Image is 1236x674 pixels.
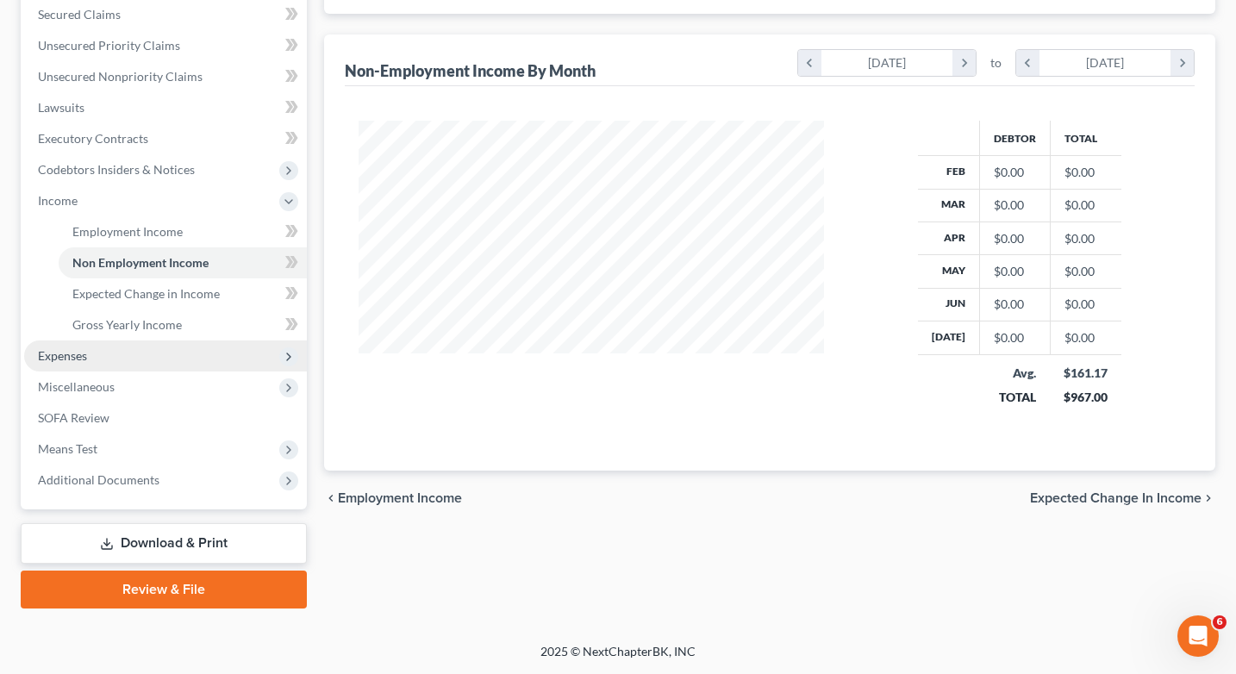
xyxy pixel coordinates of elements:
i: chevron_right [1170,50,1194,76]
span: Employment Income [338,491,462,505]
th: Jun [918,288,980,321]
a: Executory Contracts [24,123,307,154]
div: [DATE] [1039,50,1171,76]
a: Employment Income [59,216,307,247]
iframe: Intercom live chat [1177,615,1219,657]
span: Expected Change in Income [72,286,220,301]
td: $0.00 [1050,321,1121,354]
a: Gross Yearly Income [59,309,307,340]
span: SOFA Review [38,410,109,425]
a: Expected Change in Income [59,278,307,309]
i: chevron_left [324,491,338,505]
div: Non-Employment Income By Month [345,60,596,81]
span: Codebtors Insiders & Notices [38,162,195,177]
div: TOTAL [993,389,1036,406]
div: $0.00 [994,296,1036,313]
i: chevron_left [1016,50,1039,76]
span: Secured Claims [38,7,121,22]
a: Download & Print [21,523,307,564]
span: Non Employment Income [72,255,209,270]
button: chevron_left Employment Income [324,491,462,505]
a: Lawsuits [24,92,307,123]
th: Total [1050,121,1121,155]
th: Feb [918,156,980,189]
div: $0.00 [994,329,1036,346]
i: chevron_left [798,50,821,76]
span: 6 [1213,615,1227,629]
div: $161.17 [1064,365,1108,382]
div: $0.00 [994,230,1036,247]
div: 2025 © NextChapterBK, INC [127,643,1109,674]
span: Gross Yearly Income [72,317,182,332]
td: $0.00 [1050,222,1121,254]
span: Miscellaneous [38,379,115,394]
a: Unsecured Priority Claims [24,30,307,61]
span: Income [38,193,78,208]
div: Avg. [993,365,1036,382]
td: $0.00 [1050,255,1121,288]
span: Employment Income [72,224,183,239]
th: Apr [918,222,980,254]
span: Expected Change in Income [1030,491,1202,505]
i: chevron_right [1202,491,1215,505]
span: Means Test [38,441,97,456]
th: Debtor [979,121,1050,155]
div: [DATE] [821,50,953,76]
th: Mar [918,189,980,222]
span: to [990,54,1002,72]
th: May [918,255,980,288]
button: Expected Change in Income chevron_right [1030,491,1215,505]
a: Unsecured Nonpriority Claims [24,61,307,92]
td: $0.00 [1050,156,1121,189]
span: Expenses [38,348,87,363]
div: $0.00 [994,197,1036,214]
div: $0.00 [994,263,1036,280]
span: Executory Contracts [38,131,148,146]
a: Non Employment Income [59,247,307,278]
span: Lawsuits [38,100,84,115]
span: Unsecured Nonpriority Claims [38,69,203,84]
span: Unsecured Priority Claims [38,38,180,53]
td: $0.00 [1050,288,1121,321]
th: [DATE] [918,321,980,354]
td: $0.00 [1050,189,1121,222]
a: SOFA Review [24,403,307,434]
a: Review & File [21,571,307,608]
div: $0.00 [994,164,1036,181]
span: Additional Documents [38,472,159,487]
i: chevron_right [952,50,976,76]
div: $967.00 [1064,389,1108,406]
